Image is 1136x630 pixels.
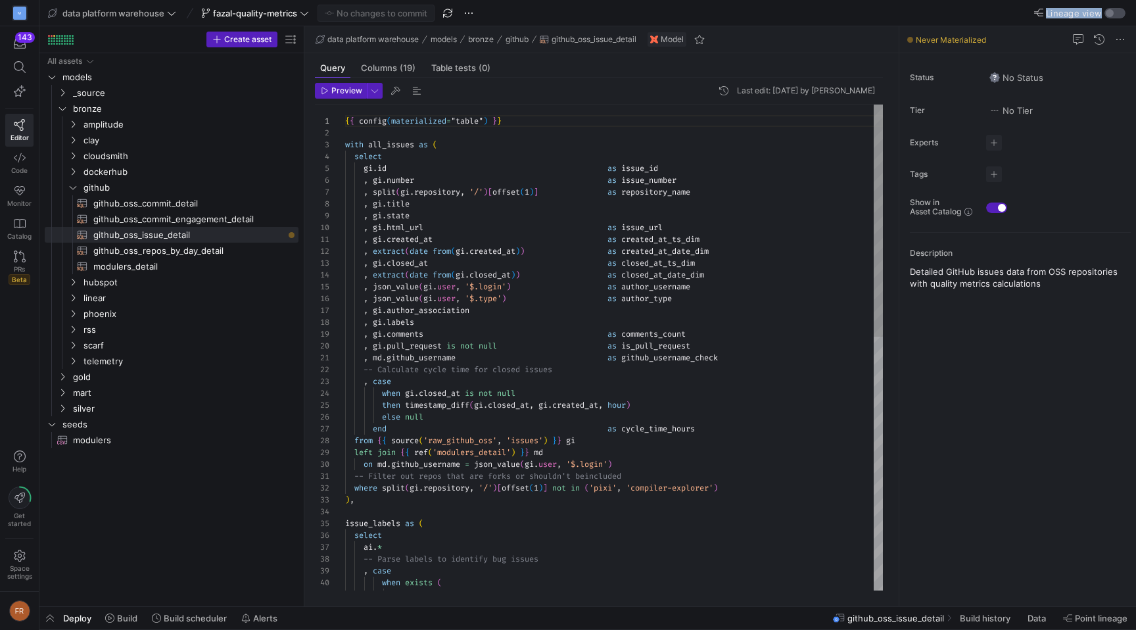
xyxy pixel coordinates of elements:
span: rss [83,322,296,337]
span: gi [456,270,465,280]
span: case [373,376,391,387]
span: comments_count [621,329,686,339]
div: Press SPACE to select this row. [45,290,298,306]
span: Build history [960,613,1010,623]
span: github [83,180,296,195]
span: . [373,163,377,174]
a: Editor [5,114,34,147]
p: Detailed GitHub issues data from OSS repositories with quality metrics calculations [910,266,1131,289]
div: Press SPACE to select this row. [45,274,298,290]
div: Press SPACE to select this row. [45,148,298,164]
span: as [607,293,617,304]
span: md [373,352,382,363]
span: as [607,187,617,197]
span: . [465,246,469,256]
span: github_oss_issue_detail​​​​​​​​​​ [93,228,283,243]
span: , [364,258,368,268]
div: 14 [315,269,329,281]
span: . [410,187,414,197]
span: , [364,210,368,221]
span: ( [433,139,437,150]
span: title [387,199,410,209]
span: github_oss_repos_by_day_detail​​​​​​​​​​ [93,243,283,258]
span: modulers_detail​​​​​​​​​​ [93,259,283,274]
span: extract [373,246,405,256]
span: ) [515,246,520,256]
button: models [427,32,460,47]
div: 5 [315,162,329,174]
span: linear [83,291,296,306]
span: as [607,281,617,292]
button: Point lineage [1057,607,1133,629]
button: Data [1022,607,1054,629]
button: github_oss_issue_detail [536,32,640,47]
span: materialized [391,116,446,126]
span: Data [1028,613,1046,623]
div: Press SPACE to select this row. [45,69,298,85]
button: Alerts [235,607,283,629]
span: is [446,341,456,351]
span: extract [373,270,405,280]
span: No Status [989,72,1043,83]
span: id [377,163,387,174]
div: Press SPACE to select this row. [45,180,298,195]
span: as [607,270,617,280]
button: data platform warehouse [45,5,179,22]
span: gi [456,246,465,256]
a: Monitor [5,180,34,212]
div: M [13,7,26,20]
button: github [502,32,532,47]
span: Columns [361,64,415,72]
div: 17 [315,304,329,316]
span: as [607,222,617,233]
span: Get started [8,512,31,527]
a: modulers_detail​​​​​​​​​​ [45,258,298,274]
p: Description [910,249,1131,258]
span: , [364,199,368,209]
span: closed_at_date_dim [621,270,704,280]
a: github_oss_issue_detail​​​​​​​​​​ [45,227,298,243]
div: Last edit: [DATE] by [PERSON_NAME] [737,86,875,95]
span: . [382,341,387,351]
div: Press SPACE to select this row. [45,195,298,211]
span: Monitor [7,199,32,207]
button: No statusNo Status [986,69,1047,86]
button: FR [5,597,34,625]
span: ( [396,187,400,197]
div: 15 [315,281,329,293]
div: 7 [315,186,329,198]
span: as [607,175,617,185]
span: gi [373,234,382,245]
span: . [382,258,387,268]
button: Build [99,607,143,629]
span: ( [451,270,456,280]
span: ) [515,270,520,280]
span: github_oss_commit_detail​​​​​​​​​​ [93,196,283,211]
span: , [364,376,368,387]
span: config [359,116,387,126]
span: labels [387,317,414,327]
button: Preview [315,83,367,99]
span: = [446,116,451,126]
span: ( [405,246,410,256]
span: gi [373,210,382,221]
span: all_issues [368,139,414,150]
span: state [387,210,410,221]
span: github_oss_issue_detail [552,35,636,44]
div: 9 [315,210,329,222]
span: data platform warehouse [62,8,164,18]
span: scarf [83,338,296,353]
span: . [382,210,387,221]
div: Press SPACE to select this row. [45,243,298,258]
button: 143 [5,32,34,55]
div: 12 [315,245,329,257]
span: "table" [451,116,483,126]
span: issue_id [621,163,658,174]
span: . [382,222,387,233]
span: Point lineage [1075,613,1127,623]
span: Tags [910,170,976,179]
span: hubspot [83,275,296,290]
button: Getstarted [5,481,34,533]
div: Press SPACE to select this row. [45,132,298,148]
span: Code [11,166,28,174]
